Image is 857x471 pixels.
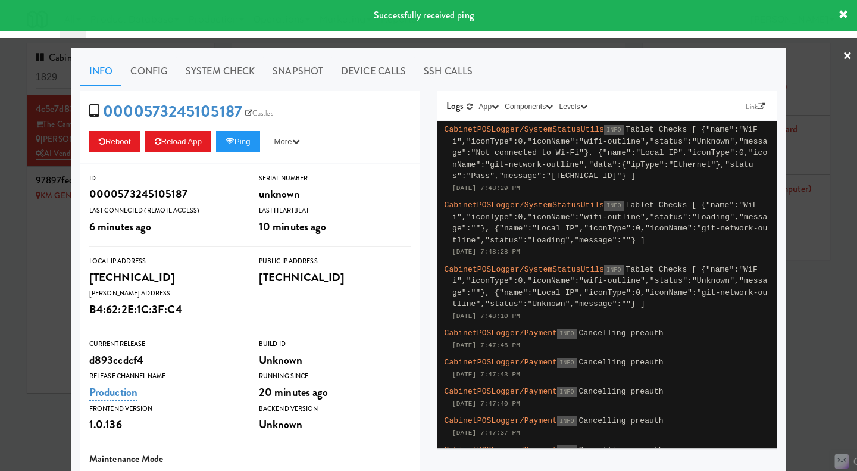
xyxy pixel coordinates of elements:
[89,384,137,401] a: Production
[604,201,623,211] span: INFO
[452,201,767,245] span: Tablet Checks [ {"name":"WiFi","iconType":0,"iconName":"wifi-outline","status":"Loading","message...
[452,313,520,320] span: [DATE] 7:48:10 PM
[259,219,326,235] span: 10 minutes ago
[259,255,411,267] div: Public IP Address
[452,248,520,255] span: [DATE] 7:48:28 PM
[445,125,605,134] span: CabinetPOSLogger/SystemStatusUtils
[259,414,411,435] div: Unknown
[579,358,664,367] span: Cancelling preauth
[177,57,264,86] a: System Check
[445,416,558,425] span: CabinetPOSLogger/Payment
[452,185,520,192] span: [DATE] 7:48:29 PM
[259,370,411,382] div: Running Since
[259,350,411,370] div: Unknown
[259,173,411,185] div: Serial Number
[259,403,411,415] div: Backend Version
[332,57,415,86] a: Device Calls
[89,205,241,217] div: Last Connected (Remote Access)
[259,267,411,288] div: [TECHNICAL_ID]
[476,101,502,113] button: App
[89,403,241,415] div: Frontend Version
[265,131,309,152] button: More
[743,101,768,113] a: Link
[557,329,576,339] span: INFO
[579,329,664,338] span: Cancelling preauth
[89,350,241,370] div: d893ccdcf4
[604,265,623,275] span: INFO
[89,173,241,185] div: ID
[452,342,520,349] span: [DATE] 7:47:46 PM
[445,387,558,396] span: CabinetPOSLogger/Payment
[89,370,241,382] div: Release Channel Name
[557,358,576,368] span: INFO
[452,371,520,378] span: [DATE] 7:47:43 PM
[445,329,558,338] span: CabinetPOSLogger/Payment
[89,267,241,288] div: [TECHNICAL_ID]
[216,131,260,152] button: Ping
[145,131,211,152] button: Reload App
[557,387,576,397] span: INFO
[89,300,241,320] div: B4:62:2E:1C:3F:C4
[259,384,328,400] span: 20 minutes ago
[374,8,474,22] span: Successfully received ping
[242,107,276,119] a: Castles
[579,445,664,454] span: Cancelling preauth
[103,100,242,123] a: 0000573245105187
[89,219,151,235] span: 6 minutes ago
[604,125,623,135] span: INFO
[259,184,411,204] div: unknown
[89,184,241,204] div: 0000573245105187
[121,57,177,86] a: Config
[579,416,664,425] span: Cancelling preauth
[89,414,241,435] div: 1.0.136
[89,131,140,152] button: Reboot
[579,387,664,396] span: Cancelling preauth
[452,429,520,436] span: [DATE] 7:47:37 PM
[259,205,411,217] div: Last Heartbeat
[556,101,590,113] button: Levels
[843,38,852,75] a: ×
[89,338,241,350] div: Current Release
[415,57,481,86] a: SSH Calls
[445,445,558,454] span: CabinetPOSLogger/Payment
[557,445,576,456] span: INFO
[89,255,241,267] div: Local IP Address
[80,57,121,86] a: Info
[89,452,164,466] span: Maintenance Mode
[259,338,411,350] div: Build Id
[89,288,241,300] div: [PERSON_NAME] Address
[445,358,558,367] span: CabinetPOSLogger/Payment
[445,265,605,274] span: CabinetPOSLogger/SystemStatusUtils
[445,201,605,210] span: CabinetPOSLogger/SystemStatusUtils
[452,400,520,407] span: [DATE] 7:47:40 PM
[502,101,556,113] button: Components
[264,57,332,86] a: Snapshot
[557,416,576,426] span: INFO
[446,99,464,113] span: Logs
[452,125,767,180] span: Tablet Checks [ {"name":"WiFi","iconType":0,"iconName":"wifi-outline","status":"Unknown","message...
